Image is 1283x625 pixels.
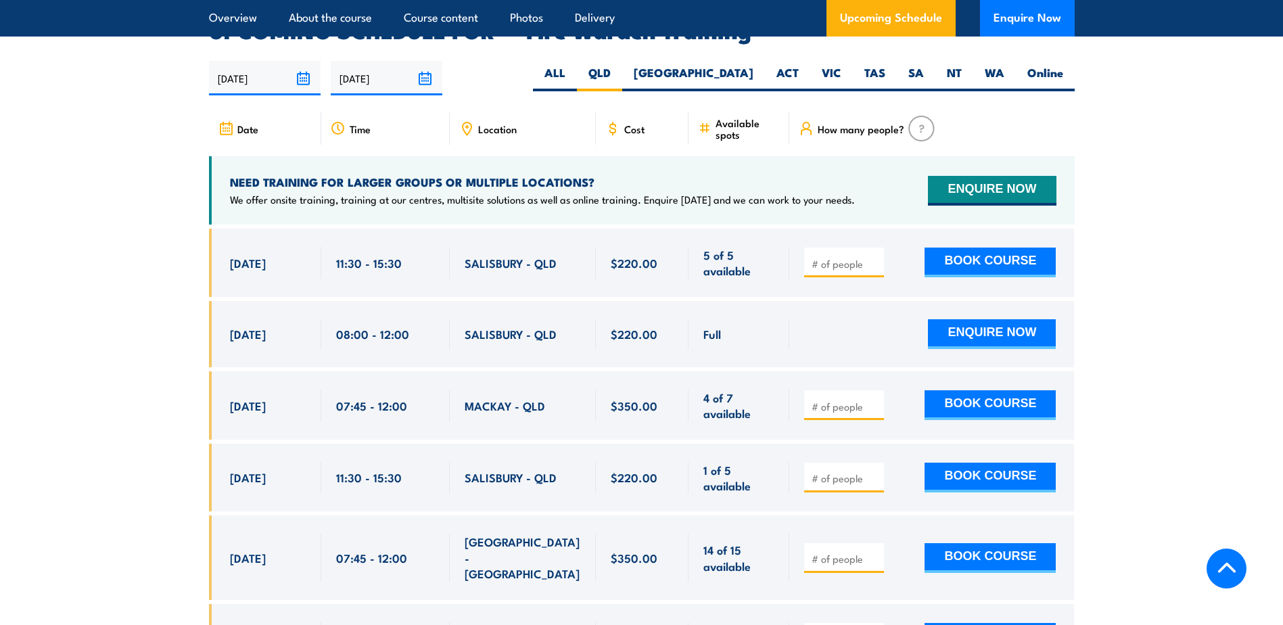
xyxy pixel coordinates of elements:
[230,469,266,485] span: [DATE]
[935,65,973,91] label: NT
[533,65,577,91] label: ALL
[624,123,645,135] span: Cost
[336,550,407,565] span: 07:45 - 12:00
[925,543,1056,573] button: BOOK COURSE
[336,398,407,413] span: 07:45 - 12:00
[765,65,810,91] label: ACT
[336,255,402,271] span: 11:30 - 15:30
[611,469,657,485] span: $220.00
[703,326,721,342] span: Full
[611,550,657,565] span: $350.00
[230,550,266,565] span: [DATE]
[611,326,657,342] span: $220.00
[810,65,853,91] label: VIC
[897,65,935,91] label: SA
[928,176,1056,206] button: ENQUIRE NOW
[478,123,517,135] span: Location
[812,552,879,565] input: # of people
[465,326,557,342] span: SALISBURY - QLD
[611,398,657,413] span: $350.00
[703,390,774,421] span: 4 of 7 available
[812,257,879,271] input: # of people
[230,175,855,189] h4: NEED TRAINING FOR LARGER GROUPS OR MULTIPLE LOCATIONS?
[331,61,442,95] input: To date
[336,326,409,342] span: 08:00 - 12:00
[812,471,879,485] input: # of people
[237,123,258,135] span: Date
[1016,65,1075,91] label: Online
[925,248,1056,277] button: BOOK COURSE
[230,255,266,271] span: [DATE]
[703,462,774,494] span: 1 of 5 available
[716,117,780,140] span: Available spots
[925,390,1056,420] button: BOOK COURSE
[465,534,581,581] span: [GEOGRAPHIC_DATA] - [GEOGRAPHIC_DATA]
[465,255,557,271] span: SALISBURY - QLD
[703,542,774,574] span: 14 of 15 available
[925,463,1056,492] button: BOOK COURSE
[209,20,1075,39] h2: UPCOMING SCHEDULE FOR - "Fire Warden Training"
[818,123,904,135] span: How many people?
[465,469,557,485] span: SALISBURY - QLD
[622,65,765,91] label: [GEOGRAPHIC_DATA]
[209,61,321,95] input: From date
[973,65,1016,91] label: WA
[703,247,774,279] span: 5 of 5 available
[928,319,1056,349] button: ENQUIRE NOW
[350,123,371,135] span: Time
[230,326,266,342] span: [DATE]
[611,255,657,271] span: $220.00
[230,398,266,413] span: [DATE]
[577,65,622,91] label: QLD
[853,65,897,91] label: TAS
[336,469,402,485] span: 11:30 - 15:30
[230,193,855,206] p: We offer onsite training, training at our centres, multisite solutions as well as online training...
[812,400,879,413] input: # of people
[465,398,545,413] span: MACKAY - QLD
